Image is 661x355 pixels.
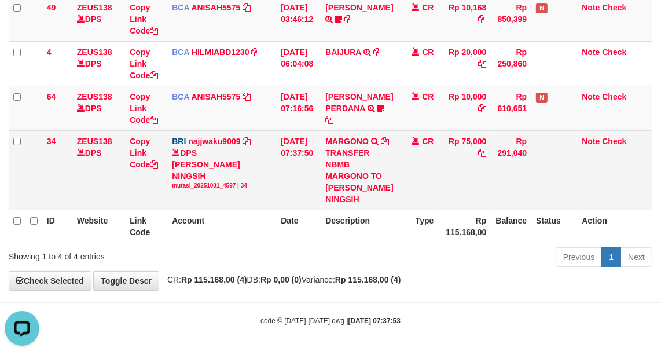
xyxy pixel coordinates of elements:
span: 4 [47,47,52,57]
td: Rp 610,651 [491,86,531,130]
td: [DATE] 07:37:50 [276,130,321,210]
a: Note [582,137,600,146]
td: DPS [72,41,125,86]
a: Toggle Descr [93,271,159,291]
span: BCA [172,92,189,101]
a: 1 [601,247,621,267]
strong: [DATE] 07:37:53 [348,317,401,325]
a: Note [582,47,600,57]
span: CR [422,92,434,101]
a: Copy Rp 75,000 to clipboard [478,148,486,158]
span: Has Note [536,93,548,103]
th: Website [72,210,125,243]
td: Rp 20,000 [439,41,491,86]
span: CR [422,3,434,12]
span: BRI [172,137,186,146]
a: Check [602,92,626,101]
a: Next [620,247,652,267]
a: Copy Rp 10,000 to clipboard [478,104,486,113]
a: Copy Link Code [130,92,158,125]
th: ID [42,210,72,243]
a: ZEUS138 [77,92,112,101]
th: Type [398,210,439,243]
a: Check [602,47,626,57]
th: Balance [491,210,531,243]
a: Copy BAIJURA to clipboard [373,47,381,57]
a: Copy Link Code [130,3,158,35]
a: Copy Link Code [130,47,158,80]
td: DPS [72,86,125,130]
th: Date [276,210,321,243]
strong: Rp 115.168,00 (4) [181,275,247,284]
td: Rp 250,860 [491,41,531,86]
a: Copy Rp 20,000 to clipboard [478,59,486,68]
a: Note [582,92,600,101]
a: Copy HILMIABD1230 to clipboard [251,47,259,57]
th: Link Code [125,210,167,243]
th: Description [321,210,398,243]
th: Account [167,210,276,243]
a: Copy Link Code [130,137,158,169]
a: Copy Rp 10,168 to clipboard [478,14,486,24]
div: mutasi_20251001_4597 | 34 [172,182,271,190]
td: [DATE] 07:16:56 [276,86,321,130]
strong: Rp 115.168,00 (4) [335,275,401,284]
a: ZEUS138 [77,47,112,57]
a: Check [602,3,626,12]
a: ZEUS138 [77,3,112,12]
a: ZEUS138 [77,137,112,146]
a: MARGONO [325,137,369,146]
th: Action [577,210,652,243]
a: Check Selected [9,271,91,291]
td: Rp 75,000 [439,130,491,210]
div: Showing 1 to 4 of 4 entries [9,246,267,262]
span: 64 [47,92,56,101]
strong: Rp 0,00 (0) [260,275,302,284]
a: BAIJURA [325,47,361,57]
a: ANISAH5575 [191,3,240,12]
small: code © [DATE]-[DATE] dwg | [260,317,401,325]
span: CR [422,47,434,57]
a: najjwaku9009 [188,137,240,146]
td: Rp 291,040 [491,130,531,210]
a: HILMIABD1230 [192,47,249,57]
a: Copy ANISAH5575 to clipboard [243,3,251,12]
a: [PERSON_NAME] PERDANA [325,92,393,113]
td: [DATE] 06:04:08 [276,41,321,86]
span: BCA [172,47,189,57]
th: Status [531,210,577,243]
a: [PERSON_NAME] [325,3,393,12]
a: Copy najjwaku9009 to clipboard [243,137,251,146]
a: Copy ANISAH5575 to clipboard [243,92,251,101]
span: Has Note [536,3,548,13]
a: Check [602,137,626,146]
a: Copy MARGONO to clipboard [381,137,389,146]
a: Copy INA PAUJANAH to clipboard [344,14,352,24]
a: Note [582,3,600,12]
span: CR [422,137,434,146]
div: TRANSFER NBMB MARGONO TO [PERSON_NAME] NINGSIH [325,147,393,205]
a: ANISAH5575 [191,92,240,101]
td: Rp 10,000 [439,86,491,130]
span: 49 [47,3,56,12]
div: DPS [PERSON_NAME] NINGSIH [172,147,271,190]
button: Open LiveChat chat widget [5,5,39,39]
th: Rp 115.168,00 [439,210,491,243]
a: Previous [556,247,602,267]
span: 34 [47,137,56,146]
td: DPS [72,130,125,210]
span: BCA [172,3,189,12]
a: Copy REZA NING PERDANA to clipboard [325,115,333,125]
span: CR: DB: Variance: [161,275,401,284]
